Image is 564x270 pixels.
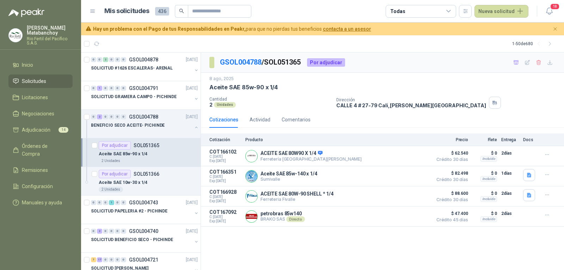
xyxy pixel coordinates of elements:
[99,179,147,186] p: Aceite SAE 10w-30 x 1/4
[472,137,497,142] p: Flete
[109,86,114,91] div: 0
[22,94,48,101] span: Licitaciones
[99,151,147,157] p: Aceite SAE 85w-90 x 1/4
[103,57,108,62] div: 2
[209,76,234,82] p: 8 ago, 2025
[93,26,246,32] b: Hay un problema con el Pago de tus Responsabilidades en Peakr,
[22,182,53,190] span: Configuración
[22,126,50,134] span: Adjudicación
[307,58,345,67] div: Por adjudicar
[186,85,198,92] p: [DATE]
[8,180,73,193] a: Configuración
[22,166,48,174] span: Remisiones
[209,199,241,203] span: Exp: [DATE]
[97,257,102,262] div: 17
[115,257,120,262] div: 0
[282,116,311,124] div: Comentarios
[209,169,241,175] p: COT166351
[433,209,468,218] span: $ 47.400
[433,137,468,142] p: Precio
[155,7,169,16] span: 436
[260,150,362,157] p: ACEITE SAE 80W90 X 1/4
[433,169,468,178] span: $ 82.498
[99,187,123,192] div: 2 Unidades
[129,229,158,234] p: GSOL004740
[91,198,199,221] a: 0 0 0 1 0 0 GSOL004743[DATE] SOLICITUD PAPELERIA #2 - PICHINDE
[8,8,44,17] img: Logo peakr
[209,102,213,108] p: 2
[91,229,96,234] div: 0
[22,77,46,85] span: Solicitudes
[8,91,73,104] a: Licitaciones
[129,114,158,119] p: GSOL004788
[220,58,262,66] a: GSOL004788
[336,97,486,102] p: Dirección
[104,6,149,16] h1: Mis solicitudes
[91,257,96,262] div: 7
[209,209,241,215] p: COT167092
[186,257,198,263] p: [DATE]
[214,102,236,108] div: Unidades
[433,149,468,157] span: $ 62.540
[260,191,333,197] p: ACEITE SAE 80W-90 SHELL * 1/4
[501,169,519,178] p: 1 días
[115,200,120,205] div: 0
[245,137,429,142] p: Producto
[91,227,199,250] a: 0 2 0 0 0 0 GSOL004740[DATE] SOLICITUD BENEFICIO SECO - PICHINDE
[186,56,198,63] p: [DATE]
[97,114,102,119] div: 2
[433,178,468,182] span: Crédito 30 días
[134,143,159,148] p: SOL051365
[179,8,184,13] span: search
[8,163,73,177] a: Remisiones
[97,229,102,234] div: 2
[91,208,167,215] p: SOLICITUD PAPELERIA #2 - PICHINDE
[501,189,519,198] p: 2 días
[22,110,54,118] span: Negociaciones
[93,25,371,33] span: para que no pierdas tus beneficios
[91,113,199,135] a: 0 2 0 0 0 0 GSOL004788[DATE] BENEFICIO SECO ACEITE- PICHINDE
[480,156,497,162] div: Incluido
[209,137,241,142] p: Cotización
[209,179,241,183] span: Exp: [DATE]
[121,57,126,62] div: 0
[186,114,198,120] p: [DATE]
[472,169,497,178] p: $ 0
[433,157,468,162] span: Crédito 30 días
[246,150,257,162] img: Company Logo
[209,84,278,91] p: Aceite SAE 85w-90 x 1/4
[209,175,241,179] span: C: [DATE]
[8,58,73,72] a: Inicio
[260,156,362,162] p: Ferretería [GEOGRAPHIC_DATA][PERSON_NAME]
[91,114,96,119] div: 0
[99,158,123,164] div: 2 Unidades
[260,216,305,222] p: BRAKO SAS
[99,170,131,178] div: Por adjudicar
[129,57,158,62] p: GSOL004878
[260,211,305,216] p: petrobras 85w140
[472,189,497,198] p: $ 0
[209,116,238,124] div: Cotizaciones
[97,57,102,62] div: 0
[103,229,108,234] div: 0
[91,200,96,205] div: 0
[129,257,158,262] p: GSOL004721
[103,257,108,262] div: 0
[115,86,120,91] div: 0
[286,216,305,222] div: Directo
[8,196,73,209] a: Manuales y ayuda
[91,122,165,129] p: BENEFICIO SECO ACEITE- PICHINDE
[8,123,73,137] a: Adjudicación14
[474,5,528,18] button: Nueva solicitud
[433,189,468,198] span: $ 88.600
[22,199,62,206] span: Manuales y ayuda
[209,215,241,219] span: C: [DATE]
[246,191,257,202] img: Company Logo
[250,116,270,124] div: Actividad
[246,211,257,222] img: Company Logo
[472,209,497,218] p: $ 0
[134,172,159,176] p: SOL051366
[220,57,301,68] p: / SOL051365
[260,197,333,202] p: Ferreteria Fivalle
[97,200,102,205] div: 0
